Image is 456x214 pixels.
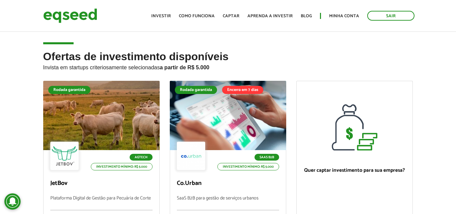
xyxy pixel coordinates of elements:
div: Rodada garantida [48,86,90,94]
div: Encerra em 7 dias [222,86,263,94]
a: Investir [151,14,171,18]
p: Quer captar investimento para sua empresa? [303,167,406,173]
a: Como funciona [179,14,215,18]
p: JetBov [50,180,153,187]
a: Captar [223,14,239,18]
p: Agtech [130,154,153,161]
p: SaaS B2B para gestão de serviços urbanos [177,196,279,210]
a: Minha conta [329,14,359,18]
a: Sair [367,11,414,21]
p: Co.Urban [177,180,279,187]
p: Invista em startups criteriosamente selecionadas [43,63,413,71]
a: Aprenda a investir [247,14,293,18]
div: Rodada garantida [175,86,217,94]
p: Investimento mínimo: R$ 5.000 [217,163,279,170]
p: Investimento mínimo: R$ 5.000 [91,163,153,170]
strong: a partir de R$ 5.000 [160,65,210,70]
img: EqSeed [43,7,97,25]
p: SaaS B2B [254,154,279,161]
h2: Ofertas de investimento disponíveis [43,51,413,81]
p: Plataforma Digital de Gestão para Pecuária de Corte [50,196,153,210]
a: Blog [301,14,312,18]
